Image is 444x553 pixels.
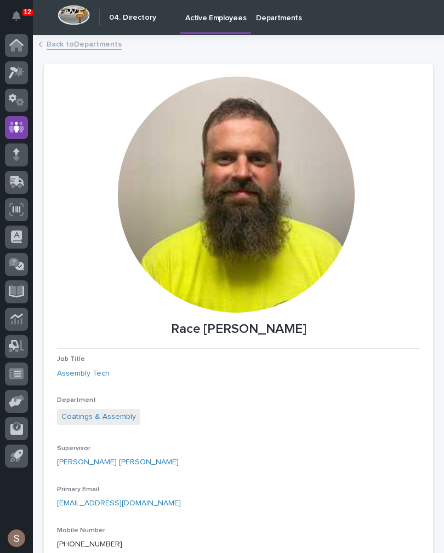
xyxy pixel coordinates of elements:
button: users-avatar [5,527,28,550]
div: Notifications12 [14,11,28,28]
a: [PHONE_NUMBER] [57,540,122,548]
span: Primary Email [57,486,99,493]
img: Workspace Logo [58,5,90,25]
p: 12 [24,8,31,16]
button: Notifications [5,4,28,27]
h2: 04. Directory [109,11,156,24]
span: Job Title [57,356,85,362]
a: Back toDepartments [47,37,122,50]
span: Mobile Number [57,527,105,534]
a: Coatings & Assembly [61,411,136,423]
a: Assembly Tech [57,368,110,379]
span: Department [57,397,96,404]
a: [PERSON_NAME] [PERSON_NAME] [57,457,179,468]
a: [EMAIL_ADDRESS][DOMAIN_NAME] [57,499,181,507]
span: Supervisor [57,445,90,452]
p: Race [PERSON_NAME] [57,321,420,337]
